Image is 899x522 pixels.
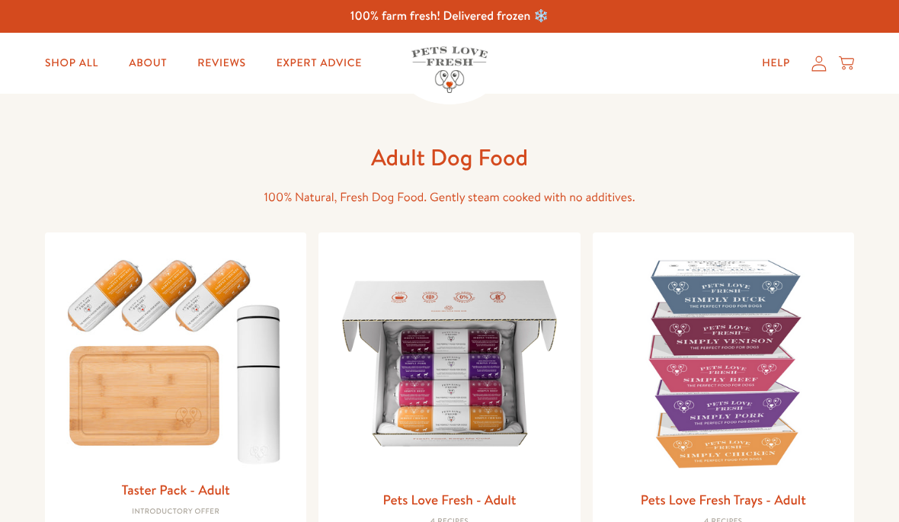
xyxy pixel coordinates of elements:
h1: Adult Dog Food [206,143,693,172]
a: Expert Advice [264,48,374,78]
img: Pets Love Fresh Trays - Adult [605,245,842,482]
a: Pets Love Fresh Trays - Adult [641,490,806,509]
a: Pets Love Fresh - Adult [382,490,516,509]
iframe: Gorgias live chat messenger [823,450,884,507]
a: Taster Pack - Adult [122,480,230,499]
a: Shop All [33,48,110,78]
div: Introductory Offer [57,508,294,517]
img: Pets Love Fresh - Adult [331,245,568,482]
span: 100% Natural, Fresh Dog Food. Gently steam cooked with no additives. [264,189,635,206]
img: Pets Love Fresh [411,46,488,93]
a: Help [750,48,802,78]
a: About [117,48,179,78]
img: Taster Pack - Adult [57,245,294,472]
a: Reviews [185,48,258,78]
